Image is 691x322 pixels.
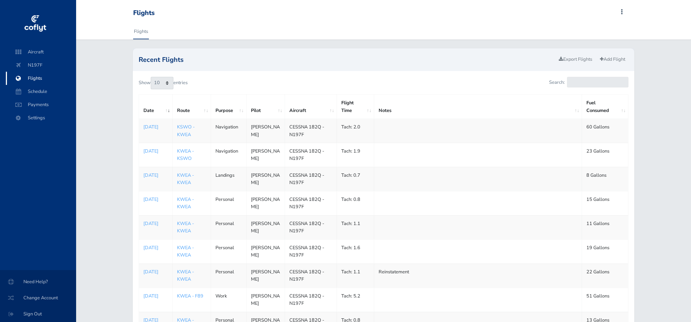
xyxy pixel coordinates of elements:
[177,124,195,138] a: KSWO - KWEA
[211,119,246,143] td: Navigation
[285,239,337,263] td: CESSNA 182Q - N197F
[337,215,374,239] td: Tach: 1.1
[582,263,628,288] td: 22 Gallons
[177,220,194,234] a: KWEA - KWEA
[374,263,582,288] td: Reinstatement
[246,191,285,215] td: [PERSON_NAME]
[246,215,285,239] td: [PERSON_NAME]
[13,98,69,111] span: Payments
[582,95,628,119] th: Fuel Consumed: activate to sort column ascending
[549,77,628,87] label: Search:
[211,167,246,191] td: Landings
[211,288,246,312] td: Work
[211,191,246,215] td: Personal
[337,119,374,143] td: Tach: 2.0
[13,111,69,124] span: Settings
[285,119,337,143] td: CESSNA 182Q - N197F
[9,291,67,304] span: Change Account
[567,77,628,87] input: Search:
[133,23,149,40] a: Flights
[13,85,69,98] span: Schedule
[211,239,246,263] td: Personal
[246,119,285,143] td: [PERSON_NAME]
[285,191,337,215] td: CESSNA 182Q - N197F
[285,215,337,239] td: CESSNA 182Q - N197F
[582,288,628,312] td: 51 Gallons
[582,143,628,167] td: 23 Gallons
[246,263,285,288] td: [PERSON_NAME]
[246,239,285,263] td: [PERSON_NAME]
[246,167,285,191] td: [PERSON_NAME]
[582,191,628,215] td: 15 Gallons
[177,196,194,210] a: KWEA - KWEA
[177,293,203,299] a: KWEA - F89
[143,220,168,227] a: [DATE]
[337,288,374,312] td: Tach: 5.2
[582,167,628,191] td: 8 Gallons
[582,215,628,239] td: 11 Gallons
[285,167,337,191] td: CESSNA 182Q - N197F
[9,275,67,288] span: Need Help?
[177,172,194,186] a: KWEA - KWEA
[582,239,628,263] td: 19 Gallons
[285,143,337,167] td: CESSNA 182Q - N197F
[285,95,337,119] th: Aircraft: activate to sort column ascending
[13,59,69,72] span: N197F
[246,288,285,312] td: [PERSON_NAME]
[13,72,69,85] span: Flights
[143,172,168,179] a: [DATE]
[246,143,285,167] td: [PERSON_NAME]
[151,77,173,89] select: Showentries
[337,191,374,215] td: Tach: 0.8
[177,244,194,258] a: KWEA - KWEA
[139,56,556,63] h2: Recent Flights
[211,263,246,288] td: Personal
[143,123,168,131] a: [DATE]
[597,54,628,65] a: Add Flight
[143,196,168,203] a: [DATE]
[211,215,246,239] td: Personal
[133,9,155,17] div: Flights
[374,95,582,119] th: Notes: activate to sort column ascending
[172,95,211,119] th: Route: activate to sort column ascending
[337,263,374,288] td: Tach: 1.1
[23,13,47,35] img: coflyt logo
[139,77,188,89] label: Show entries
[143,147,168,155] a: [DATE]
[556,54,596,65] a: Export Flights
[582,119,628,143] td: 60 Gallons
[177,269,194,282] a: KWEA - KWEA
[337,143,374,167] td: Tach: 1.9
[285,263,337,288] td: CESSNA 182Q - N197F
[143,292,168,300] a: [DATE]
[139,95,173,119] th: Date: activate to sort column ascending
[337,95,374,119] th: Flight Time: activate to sort column ascending
[143,268,168,276] a: [DATE]
[177,148,194,162] a: KWEA - KSWO
[337,167,374,191] td: Tach: 0.7
[211,95,246,119] th: Purpose: activate to sort column ascending
[337,239,374,263] td: Tach: 1.6
[246,95,285,119] th: Pilot: activate to sort column ascending
[143,244,168,251] a: [DATE]
[211,143,246,167] td: Navigation
[13,45,69,59] span: Aircraft
[285,288,337,312] td: CESSNA 182Q - N197F
[9,307,67,321] span: Sign Out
